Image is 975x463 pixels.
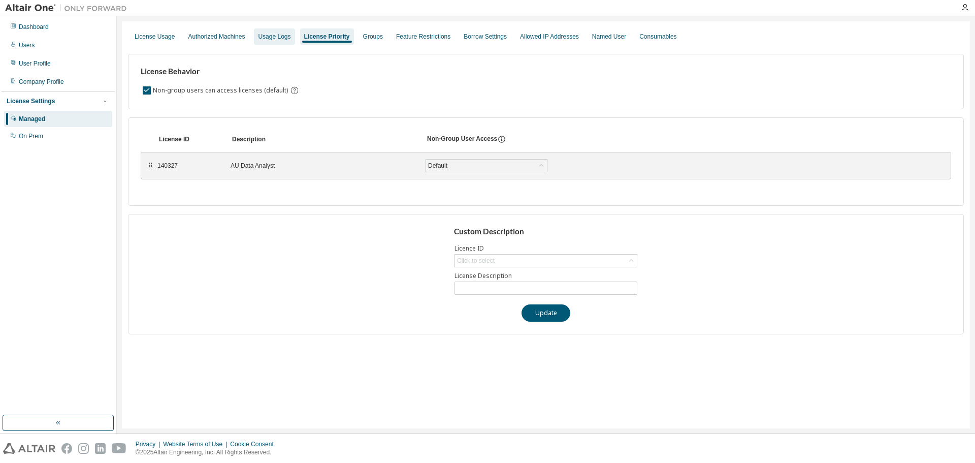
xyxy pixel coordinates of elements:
label: License Description [454,272,637,280]
div: Website Terms of Use [163,440,230,448]
img: facebook.svg [61,443,72,454]
img: instagram.svg [78,443,89,454]
h3: Custom Description [454,227,638,237]
img: youtube.svg [112,443,126,454]
div: 140327 [157,162,218,170]
div: Feature Restrictions [396,33,450,41]
button: Update [522,304,570,322]
div: Authorized Machines [188,33,245,41]
label: Licence ID [454,244,637,253]
div: Privacy [136,440,163,448]
label: Non-group users can access licenses (default) [153,84,290,97]
div: Click to select [455,255,637,267]
div: Allowed IP Addresses [520,33,579,41]
div: Borrow Settings [464,33,507,41]
div: Consumables [639,33,676,41]
div: User Profile [19,59,51,68]
div: Users [19,41,35,49]
div: Usage Logs [258,33,290,41]
div: License ID [159,135,220,143]
div: Company Profile [19,78,64,86]
div: ⠿ [147,162,153,170]
div: On Prem [19,132,43,140]
div: Default [426,160,547,172]
div: License Settings [7,97,55,105]
div: License Usage [135,33,175,41]
div: License Priority [304,33,350,41]
div: Named User [592,33,626,41]
svg: By default any user not assigned to any group can access any license. Turn this setting off to di... [290,86,299,95]
img: linkedin.svg [95,443,106,454]
p: © 2025 Altair Engineering, Inc. All Rights Reserved. [136,448,280,457]
div: Click to select [457,257,495,265]
div: Default [427,160,449,171]
div: Managed [19,115,45,123]
h3: License Behavior [141,67,298,77]
div: AU Data Analyst [231,162,413,170]
div: Groups [363,33,383,41]
div: Cookie Consent [230,440,279,448]
div: Dashboard [19,23,49,31]
img: Altair One [5,3,132,13]
div: Description [232,135,415,143]
img: altair_logo.svg [3,443,55,454]
div: Non-Group User Access [427,135,497,144]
